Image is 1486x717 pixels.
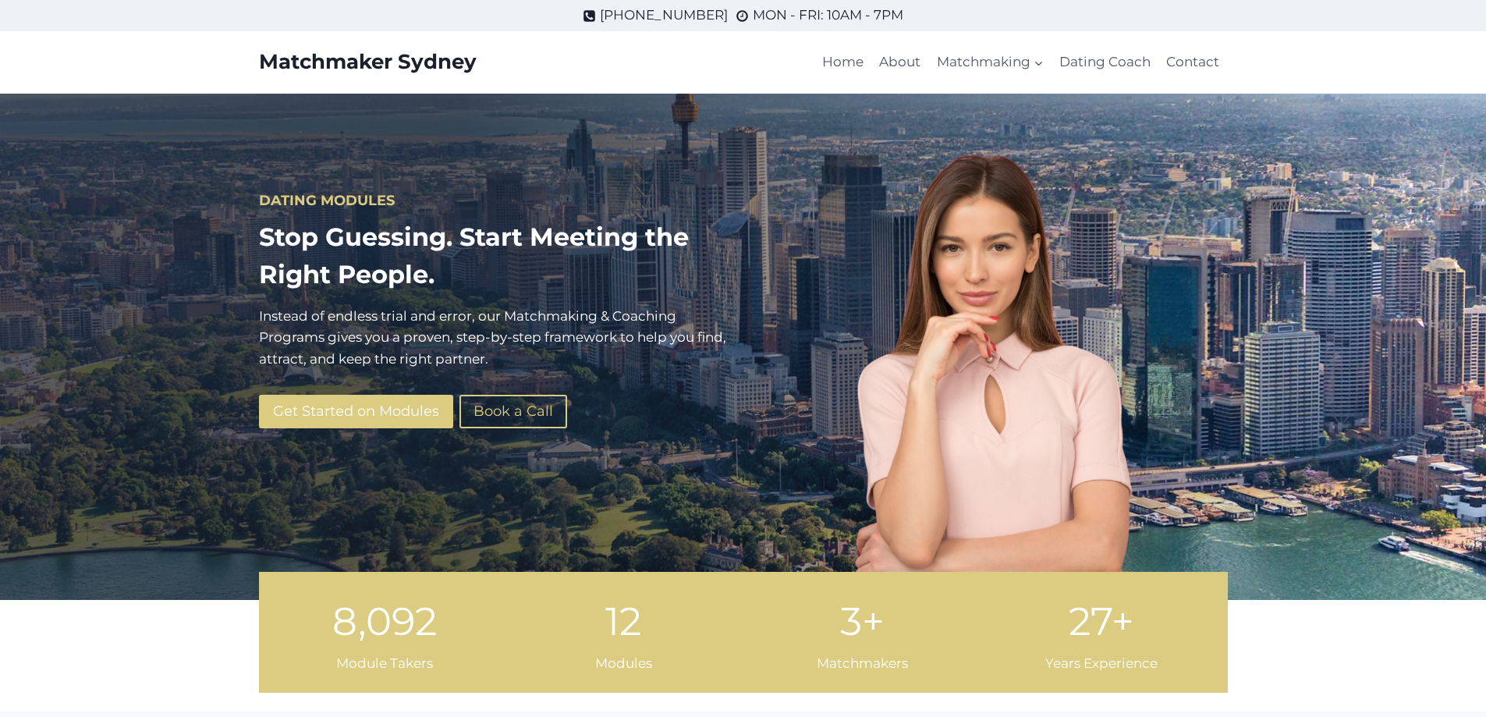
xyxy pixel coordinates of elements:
[1045,591,1158,653] div: 27+
[1158,44,1227,81] a: Contact
[817,591,908,653] div: 3+
[753,5,903,26] span: MON - FRI: 10AM - 7PM
[273,400,439,423] span: Get Started on Modules
[259,306,731,370] p: Instead of endless trial and error, our Matchmaking & Coaching Programs gives you a proven, step-...
[583,5,728,26] a: [PHONE_NUMBER]
[600,5,728,26] span: [PHONE_NUMBER]
[595,591,652,653] div: 12
[937,51,1044,73] span: Matchmaking
[473,400,553,423] span: Book a Call
[1045,653,1158,674] div: Years Experience
[259,50,477,74] a: Matchmaker Sydney
[259,190,731,211] h6: DATING MODULES
[871,44,928,81] a: About
[817,653,908,674] div: Matchmakers
[332,653,437,674] div: Module Takers
[1052,44,1158,81] a: Dating Coach
[332,591,437,653] div: 8,092
[595,653,652,674] div: Modules
[259,218,731,293] h2: Stop Guessing. Start Meeting the Right People.
[814,44,1228,81] nav: Primary
[814,44,871,81] a: Home
[928,44,1051,81] a: Matchmaking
